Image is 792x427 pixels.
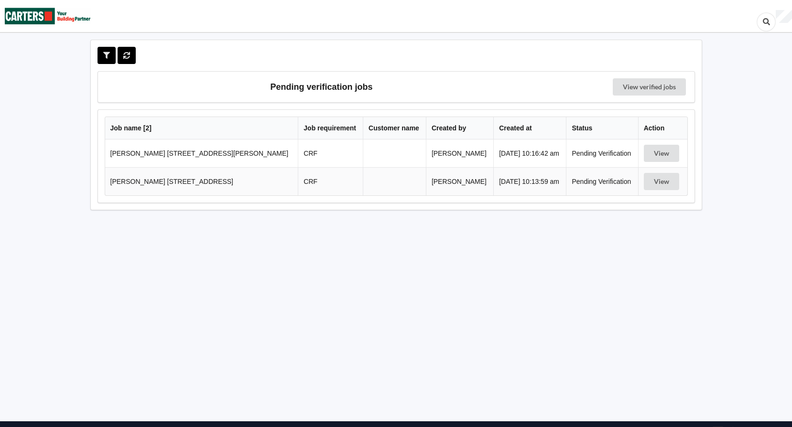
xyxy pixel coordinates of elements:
a: View [644,149,681,157]
th: Created by [426,117,493,139]
td: [PERSON_NAME] [426,167,493,195]
th: Status [566,117,638,139]
td: [PERSON_NAME] [STREET_ADDRESS][PERSON_NAME] [105,139,298,167]
th: Action [638,117,687,139]
img: Carters [5,0,91,32]
td: [DATE] 10:13:59 am [493,167,566,195]
h3: Pending verification jobs [105,78,539,96]
button: View [644,145,679,162]
th: Job name [ 2 ] [105,117,298,139]
td: CRF [298,139,363,167]
td: [PERSON_NAME] [426,139,493,167]
div: User Profile [776,10,792,23]
th: Created at [493,117,566,139]
td: [DATE] 10:16:42 am [493,139,566,167]
td: [PERSON_NAME] [STREET_ADDRESS] [105,167,298,195]
button: View [644,173,679,190]
td: Pending Verification [566,139,638,167]
a: View verified jobs [613,78,686,96]
td: Pending Verification [566,167,638,195]
th: Job requirement [298,117,363,139]
th: Customer name [363,117,426,139]
td: CRF [298,167,363,195]
a: View [644,178,681,185]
